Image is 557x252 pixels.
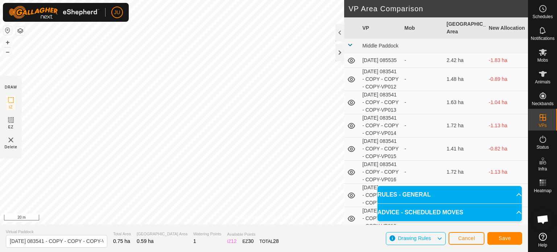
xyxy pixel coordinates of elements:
[531,36,554,41] span: Notifications
[9,104,13,110] span: IZ
[359,91,401,114] td: [DATE] 083541 - COPY - COPY - COPY-VP013
[499,235,511,241] span: Save
[532,102,553,106] span: Neckbands
[231,238,237,244] span: 12
[6,229,107,235] span: Virtual Paddock
[7,136,15,144] img: VP
[16,26,25,35] button: Map Layers
[404,99,441,106] div: -
[137,231,187,237] span: [GEOGRAPHIC_DATA] Area
[486,91,528,114] td: -1.04 ha
[444,68,486,91] td: 1.48 ha
[444,53,486,68] td: 2.42 ha
[486,137,528,161] td: -0.82 ha
[359,161,401,184] td: [DATE] 083541 - COPY - COPY - COPY-VP016
[114,9,120,16] span: JU
[377,208,463,217] span: ADVICE - SCHEDULED MOVES
[271,215,293,222] a: Contact Us
[444,137,486,161] td: 1.41 ha
[458,235,475,241] span: Cancel
[404,168,441,176] div: -
[404,122,441,129] div: -
[3,38,12,47] button: +
[536,145,549,149] span: Status
[404,145,441,153] div: -
[260,237,279,245] div: TOTAL
[401,17,443,39] th: Mob
[487,232,522,245] button: Save
[359,184,401,207] td: [DATE] 083541 - COPY - COPY - COPY-VP017
[537,58,548,62] span: Mobs
[5,144,17,150] span: Delete
[359,68,401,91] td: [DATE] 083541 - COPY - COPY - COPY-VP012
[193,231,221,237] span: Watering Points
[235,215,263,222] a: Privacy Policy
[486,184,528,207] td: -1.26 ha
[227,237,236,245] div: IZ
[113,231,131,237] span: Total Area
[359,114,401,137] td: [DATE] 083541 - COPY - COPY - COPY-VP014
[486,53,528,68] td: -1.83 ha
[534,189,552,193] span: Heatmap
[532,208,554,230] div: Open chat
[359,207,401,230] td: [DATE] 083541 - COPY - COPY - COPY-VP018
[444,91,486,114] td: 1.63 ha
[486,17,528,39] th: New Allocation
[404,75,441,83] div: -
[486,114,528,137] td: -1.13 ha
[538,243,547,247] span: Help
[113,238,130,244] span: 0.75 ha
[377,190,431,199] span: RULES - GENERAL
[538,167,547,171] span: Infra
[3,47,12,56] button: –
[404,57,441,64] div: -
[362,43,399,49] span: Middle Paddock
[248,238,254,244] span: 30
[377,186,522,203] p-accordion-header: RULES - GENERAL
[539,123,546,128] span: VPs
[449,232,484,245] button: Cancel
[486,68,528,91] td: -0.89 ha
[5,84,17,90] div: DRAW
[273,238,279,244] span: 28
[227,231,278,237] span: Available Points
[193,238,196,244] span: 1
[243,237,254,245] div: EZ
[535,80,550,84] span: Animals
[137,238,154,244] span: 0.59 ha
[444,161,486,184] td: 1.72 ha
[348,4,528,13] h2: VP Area Comparison
[444,114,486,137] td: 1.72 ha
[398,235,431,241] span: Drawing Rules
[444,184,486,207] td: 1.85 ha
[444,17,486,39] th: [GEOGRAPHIC_DATA] Area
[532,15,553,19] span: Schedules
[359,53,401,68] td: [DATE] 085535
[8,124,14,130] span: EZ
[486,161,528,184] td: -1.13 ha
[3,26,12,35] button: Reset Map
[377,204,522,221] p-accordion-header: ADVICE - SCHEDULED MOVES
[528,230,557,250] a: Help
[9,6,99,19] img: Gallagher Logo
[359,137,401,161] td: [DATE] 083541 - COPY - COPY - COPY-VP015
[359,17,401,39] th: VP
